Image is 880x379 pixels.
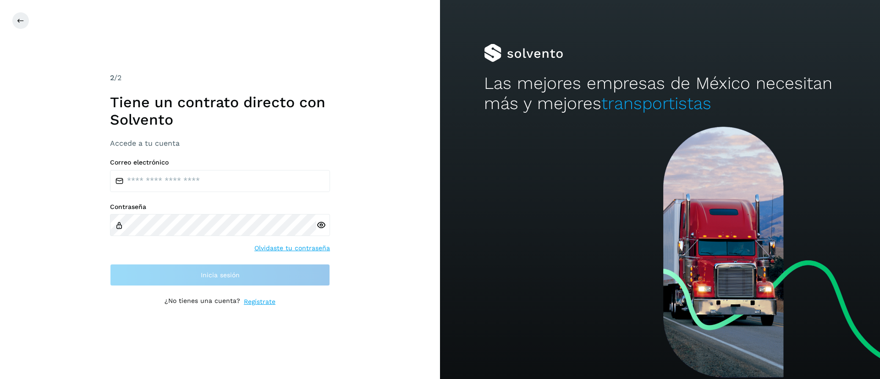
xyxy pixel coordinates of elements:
[244,297,275,307] a: Regístrate
[110,203,330,211] label: Contraseña
[484,73,836,114] h2: Las mejores empresas de México necesitan más y mejores
[110,72,330,83] div: /2
[165,297,240,307] p: ¿No tienes una cuenta?
[601,93,711,113] span: transportistas
[254,243,330,253] a: Olvidaste tu contraseña
[110,139,330,148] h3: Accede a tu cuenta
[110,159,330,166] label: Correo electrónico
[201,272,240,278] span: Inicia sesión
[110,93,330,129] h1: Tiene un contrato directo con Solvento
[110,73,114,82] span: 2
[110,264,330,286] button: Inicia sesión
